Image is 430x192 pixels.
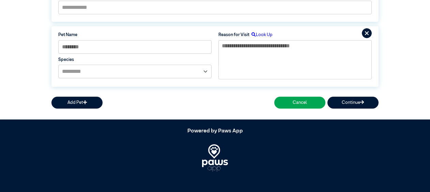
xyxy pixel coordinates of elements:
label: Species [58,57,212,63]
button: Add Pet [51,97,103,109]
label: Look Up [249,32,273,38]
label: Reason for Visit [218,32,249,38]
h5: Powered by Paws App [51,128,379,134]
label: Pet Name [58,32,212,38]
button: Continue [327,97,379,109]
button: Cancel [274,97,325,109]
img: PawsApp [202,144,228,172]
